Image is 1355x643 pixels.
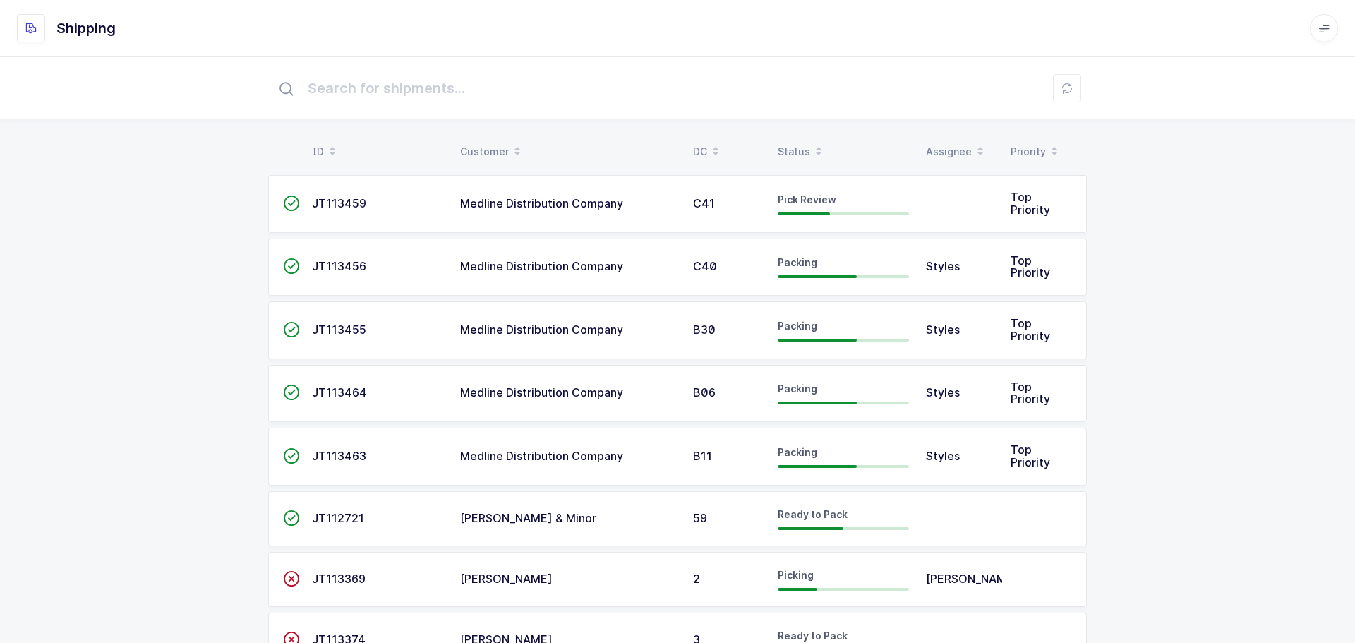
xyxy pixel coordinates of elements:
[283,449,300,463] span: 
[56,17,116,40] h1: Shipping
[926,572,1018,586] span: [PERSON_NAME]
[693,259,717,273] span: C40
[312,140,443,164] div: ID
[778,193,836,205] span: Pick Review
[778,256,817,268] span: Packing
[1011,253,1050,280] span: Top Priority
[460,140,676,164] div: Customer
[312,385,367,399] span: JT113464
[926,385,960,399] span: Styles
[283,385,300,399] span: 
[926,323,960,337] span: Styles
[312,511,364,525] span: JT112721
[268,66,1087,111] input: Search for shipments...
[283,196,300,210] span: 
[312,259,366,273] span: JT113456
[283,511,300,525] span: 
[778,140,909,164] div: Status
[693,449,712,463] span: B11
[460,323,623,337] span: Medline Distribution Company
[926,259,960,273] span: Styles
[460,385,623,399] span: Medline Distribution Company
[693,196,715,210] span: C41
[460,449,623,463] span: Medline Distribution Company
[778,508,848,520] span: Ready to Pack
[312,323,366,337] span: JT113455
[693,385,716,399] span: B06
[460,259,623,273] span: Medline Distribution Company
[693,140,761,164] div: DC
[312,449,366,463] span: JT113463
[1011,380,1050,407] span: Top Priority
[1011,316,1050,343] span: Top Priority
[778,630,848,642] span: Ready to Pack
[312,572,366,586] span: JT113369
[460,511,596,525] span: [PERSON_NAME] & Minor
[693,572,700,586] span: 2
[778,446,817,458] span: Packing
[1011,443,1050,469] span: Top Priority
[693,323,716,337] span: B30
[926,449,960,463] span: Styles
[778,320,817,332] span: Packing
[460,572,553,586] span: [PERSON_NAME]
[926,140,994,164] div: Assignee
[283,259,300,273] span: 
[778,383,817,395] span: Packing
[1011,190,1050,217] span: Top Priority
[283,572,300,586] span: 
[312,196,366,210] span: JT113459
[1011,140,1078,164] div: Priority
[693,511,707,525] span: 59
[283,323,300,337] span: 
[460,196,623,210] span: Medline Distribution Company
[778,569,814,581] span: Picking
